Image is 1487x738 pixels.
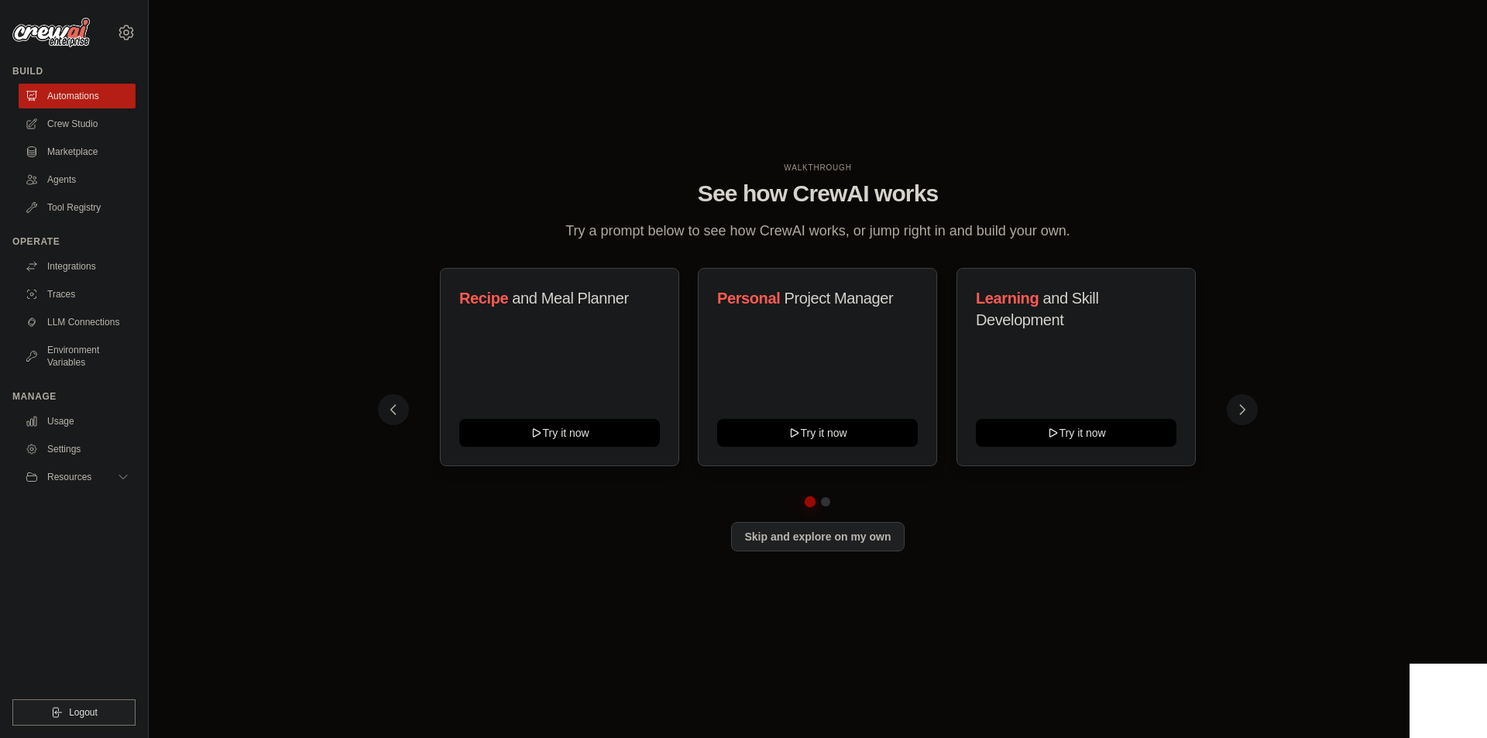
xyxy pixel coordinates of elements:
[976,290,1098,328] span: and Skill Development
[47,471,91,483] span: Resources
[12,65,136,77] div: Build
[717,419,918,447] button: Try it now
[785,290,894,307] span: Project Manager
[19,338,136,375] a: Environment Variables
[19,167,136,192] a: Agents
[459,419,660,447] button: Try it now
[717,290,780,307] span: Personal
[12,235,136,248] div: Operate
[19,84,136,108] a: Automations
[19,465,136,489] button: Resources
[12,18,90,47] img: Logo
[19,282,136,307] a: Traces
[19,254,136,279] a: Integrations
[390,162,1245,173] div: WALKTHROUGH
[1410,664,1487,738] iframe: Chat Widget
[19,310,136,335] a: LLM Connections
[976,290,1039,307] span: Learning
[12,699,136,726] button: Logout
[69,706,98,719] span: Logout
[19,139,136,164] a: Marketplace
[19,437,136,462] a: Settings
[19,195,136,220] a: Tool Registry
[459,290,508,307] span: Recipe
[390,180,1245,208] h1: See how CrewAI works
[19,409,136,434] a: Usage
[731,522,904,551] button: Skip and explore on my own
[19,112,136,136] a: Crew Studio
[558,220,1078,242] p: Try a prompt below to see how CrewAI works, or jump right in and build your own.
[512,290,628,307] span: and Meal Planner
[976,419,1176,447] button: Try it now
[12,390,136,403] div: Manage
